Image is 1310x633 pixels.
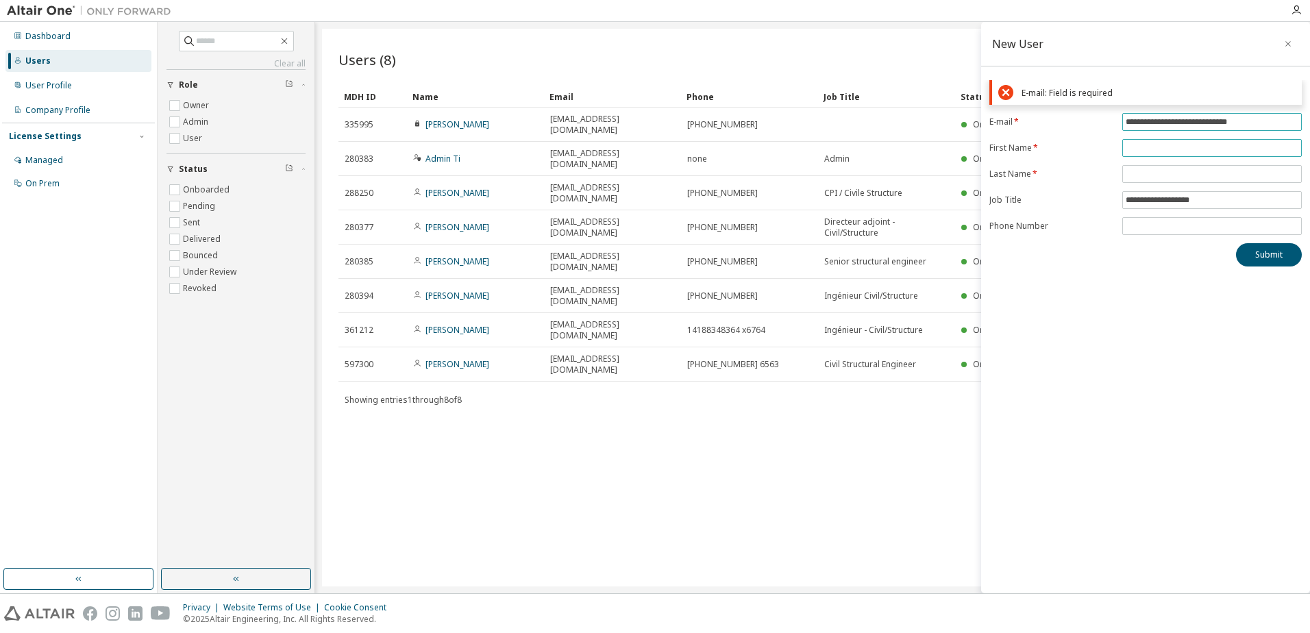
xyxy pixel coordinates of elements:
[183,130,205,147] label: User
[687,290,758,301] span: [PHONE_NUMBER]
[345,119,373,130] span: 335995
[425,290,489,301] a: [PERSON_NAME]
[973,256,1019,267] span: Onboarded
[687,256,758,267] span: [PHONE_NUMBER]
[9,131,82,142] div: License Settings
[412,86,539,108] div: Name
[183,231,223,247] label: Delivered
[183,182,232,198] label: Onboarded
[550,251,675,273] span: [EMAIL_ADDRESS][DOMAIN_NAME]
[324,602,395,613] div: Cookie Consent
[179,79,198,90] span: Role
[425,119,489,130] a: [PERSON_NAME]
[973,358,1019,370] span: Onboarded
[183,198,218,214] label: Pending
[824,216,949,238] span: Directeur adjoint - Civil/Structure
[25,31,71,42] div: Dashboard
[989,142,1114,153] label: First Name
[687,325,765,336] span: 14188348364 x6764
[989,169,1114,179] label: Last Name
[687,119,758,130] span: [PHONE_NUMBER]
[179,164,208,175] span: Status
[25,80,72,91] div: User Profile
[345,256,373,267] span: 280385
[961,86,1215,108] div: Status
[824,188,902,199] span: CPI / Civile Structure
[25,105,90,116] div: Company Profile
[687,86,813,108] div: Phone
[687,222,758,233] span: [PHONE_NUMBER]
[25,55,51,66] div: Users
[425,153,460,164] a: Admin Ti
[550,148,675,170] span: [EMAIL_ADDRESS][DOMAIN_NAME]
[128,606,143,621] img: linkedin.svg
[285,164,293,175] span: Clear filter
[550,182,675,204] span: [EMAIL_ADDRESS][DOMAIN_NAME]
[345,222,373,233] span: 280377
[183,613,395,625] p: © 2025 Altair Engineering, Inc. All Rights Reserved.
[1022,88,1296,98] div: E-mail: Field is required
[973,324,1019,336] span: Onboarded
[223,602,324,613] div: Website Terms of Use
[550,114,675,136] span: [EMAIL_ADDRESS][DOMAIN_NAME]
[166,154,306,184] button: Status
[824,325,923,336] span: Ingénieur - Civil/Structure
[285,79,293,90] span: Clear filter
[973,290,1019,301] span: Onboarded
[550,319,675,341] span: [EMAIL_ADDRESS][DOMAIN_NAME]
[973,153,1019,164] span: Onboarded
[166,58,306,69] a: Clear all
[989,221,1114,232] label: Phone Number
[550,285,675,307] span: [EMAIL_ADDRESS][DOMAIN_NAME]
[425,358,489,370] a: [PERSON_NAME]
[824,153,850,164] span: Admin
[25,155,63,166] div: Managed
[973,221,1019,233] span: Onboarded
[345,153,373,164] span: 280383
[106,606,120,621] img: instagram.svg
[338,50,396,69] span: Users (8)
[425,221,489,233] a: [PERSON_NAME]
[25,178,60,189] div: On Prem
[550,353,675,375] span: [EMAIL_ADDRESS][DOMAIN_NAME]
[425,324,489,336] a: [PERSON_NAME]
[166,70,306,100] button: Role
[183,114,211,130] label: Admin
[824,256,926,267] span: Senior structural engineer
[425,187,489,199] a: [PERSON_NAME]
[992,38,1043,49] div: New User
[183,214,203,231] label: Sent
[183,97,212,114] label: Owner
[345,290,373,301] span: 280394
[824,86,950,108] div: Job Title
[1236,243,1302,266] button: Submit
[345,359,373,370] span: 597300
[344,86,401,108] div: MDH ID
[83,606,97,621] img: facebook.svg
[989,195,1114,206] label: Job Title
[183,280,219,297] label: Revoked
[183,247,221,264] label: Bounced
[687,188,758,199] span: [PHONE_NUMBER]
[183,602,223,613] div: Privacy
[989,116,1114,127] label: E-mail
[183,264,239,280] label: Under Review
[824,359,916,370] span: Civil Structural Engineer
[973,187,1019,199] span: Onboarded
[151,606,171,621] img: youtube.svg
[973,119,1019,130] span: Onboarded
[4,606,75,621] img: altair_logo.svg
[345,325,373,336] span: 361212
[687,359,779,370] span: [PHONE_NUMBER] 6563
[687,153,707,164] span: none
[824,290,918,301] span: Ingénieur Civil/Structure
[550,216,675,238] span: [EMAIL_ADDRESS][DOMAIN_NAME]
[549,86,676,108] div: Email
[345,188,373,199] span: 288250
[425,256,489,267] a: [PERSON_NAME]
[7,4,178,18] img: Altair One
[345,394,462,406] span: Showing entries 1 through 8 of 8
